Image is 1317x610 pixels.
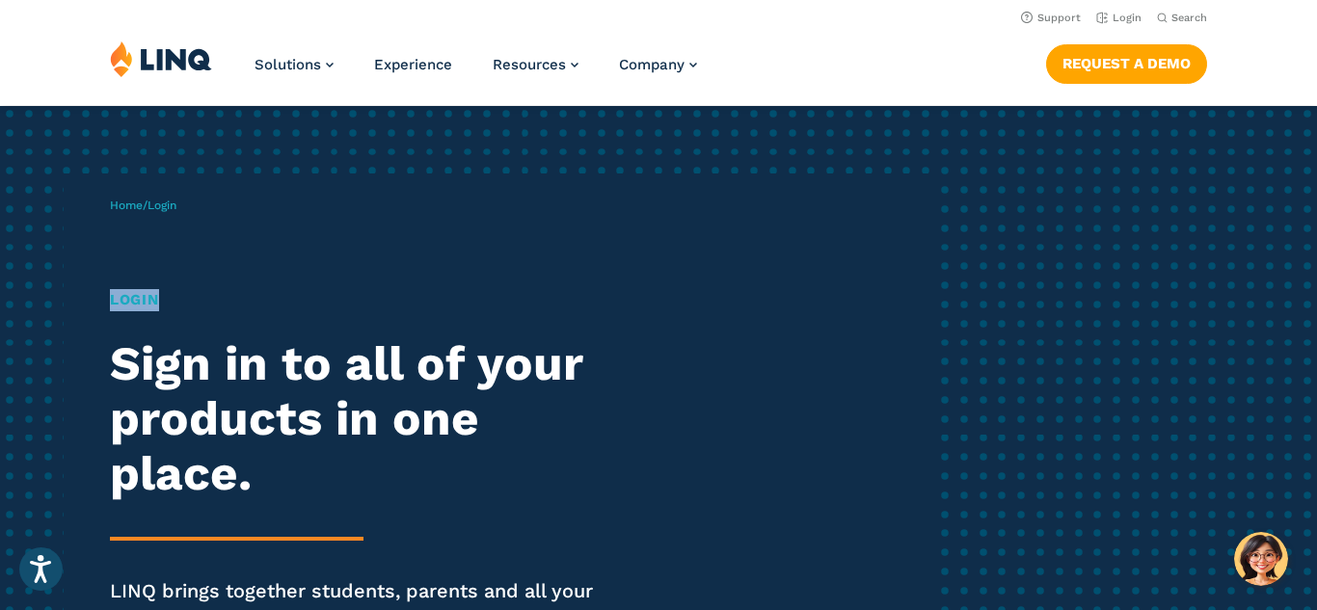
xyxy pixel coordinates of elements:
a: Home [110,199,143,212]
span: Login [148,199,176,212]
a: Resources [493,56,578,73]
h1: Login [110,289,617,311]
button: Open Search Bar [1157,11,1207,25]
img: LINQ | K‑12 Software [110,40,212,77]
button: Hello, have a question? Let’s chat. [1234,532,1288,586]
h2: Sign in to all of your products in one place. [110,336,617,500]
a: Experience [374,56,452,73]
span: Resources [493,56,566,73]
nav: Button Navigation [1046,40,1207,83]
a: Company [619,56,697,73]
span: Solutions [255,56,321,73]
span: Company [619,56,685,73]
a: Support [1021,12,1081,24]
span: / [110,199,176,212]
a: Request a Demo [1046,44,1207,83]
a: Login [1096,12,1142,24]
span: Search [1171,12,1207,24]
a: Solutions [255,56,334,73]
nav: Primary Navigation [255,40,697,104]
